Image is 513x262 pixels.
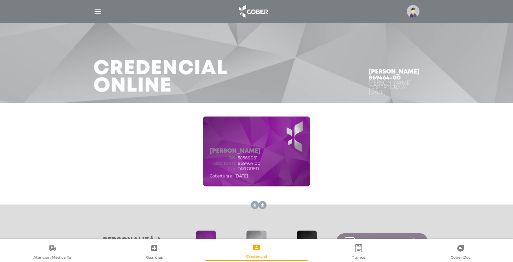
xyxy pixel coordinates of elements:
[205,243,308,260] a: Credencial
[94,7,102,16] img: Cober_menu-lines-white.svg
[104,244,206,261] a: Guardias
[360,239,419,243] span: Solicitar reimpresión
[451,255,471,261] span: Cober Doc
[210,156,236,160] span: dni
[308,244,410,261] a: Turnos
[238,166,259,171] span: TAYLORED
[210,166,236,171] span: Plan
[1,244,104,261] a: Atención Médica Ya
[94,60,227,95] h3: Credencial Online
[146,255,163,261] span: Guardias
[409,244,512,261] a: Cober Doc
[210,161,236,166] span: Asociado N°
[33,255,71,261] span: Atención Médica Ya
[407,5,419,18] img: profile-placeholder.svg
[369,69,419,81] h4: [PERSON_NAME] 869464-00
[238,156,258,160] span: 38369061
[238,161,261,166] span: 869464-00
[85,236,178,245] h3: Personalizá ;)
[210,148,261,155] h5: [PERSON_NAME]
[210,173,248,178] span: Cobertura al [DATE]
[246,254,267,260] span: Credencial
[352,255,365,261] span: Turnos
[369,81,419,95] div: [PERSON_NAME] Cobertura al [DATE]
[337,233,427,248] a: Solicitar reimpresión
[235,3,271,19] img: logo_cober_home-white.png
